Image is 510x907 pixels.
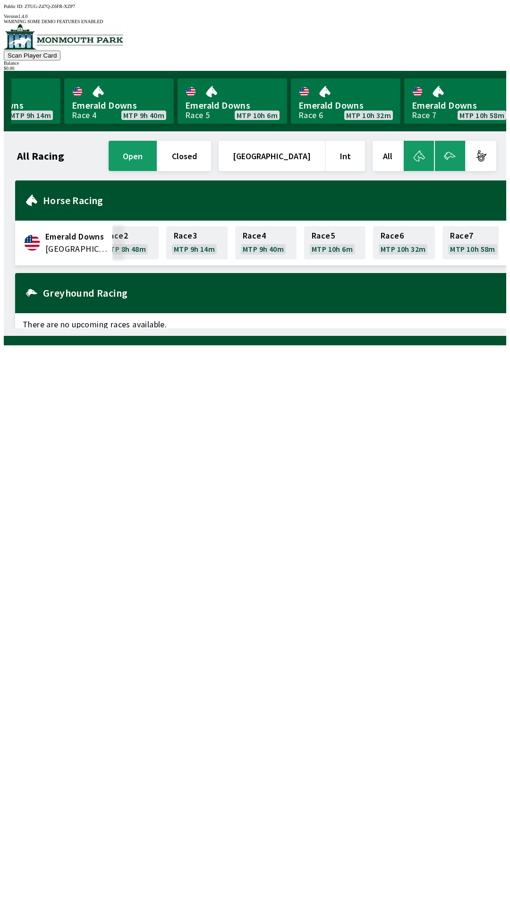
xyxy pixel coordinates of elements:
[4,24,123,50] img: venue logo
[43,197,499,204] h2: Horse Racing
[105,245,146,253] span: MTP 8h 48m
[298,111,323,119] div: Race 6
[373,141,403,171] button: All
[4,4,506,9] div: Public ID:
[185,99,280,111] span: Emerald Downs
[326,141,365,171] button: Int
[45,231,109,243] span: Emerald Downs
[312,245,353,253] span: MTP 10h 6m
[97,226,159,259] a: Race2MTP 8h 48m
[412,99,506,111] span: Emerald Downs
[304,226,365,259] a: Race5MTP 10h 6m
[158,141,211,171] button: closed
[4,60,506,66] div: Balance
[346,111,391,119] span: MTP 10h 32m
[15,313,506,336] span: There are no upcoming races available.
[4,51,60,60] button: Scan Player Card
[298,99,393,111] span: Emerald Downs
[166,226,228,259] a: Race3MTP 9h 14m
[459,111,504,119] span: MTP 10h 58m
[381,245,425,253] span: MTP 10h 32m
[174,245,215,253] span: MTP 9h 14m
[4,14,506,19] div: Version 1.4.0
[243,232,266,240] span: Race 4
[109,141,157,171] button: open
[373,226,435,259] a: Race6MTP 10h 32m
[64,78,174,124] a: Emerald DownsRace 4MTP 9h 40m
[219,141,325,171] button: [GEOGRAPHIC_DATA]
[174,232,197,240] span: Race 3
[4,19,506,24] div: WARNING SOME DEMO FEATURES ENABLED
[235,226,297,259] a: Race4MTP 9h 40m
[45,243,109,255] span: United States
[291,78,400,124] a: Emerald DownsRace 6MTP 10h 32m
[123,111,164,119] span: MTP 9h 40m
[450,232,473,240] span: Race 7
[237,111,278,119] span: MTP 10h 6m
[243,245,284,253] span: MTP 9h 40m
[17,152,64,160] h1: All Racing
[450,245,495,253] span: MTP 10h 58m
[442,226,504,259] a: Race7MTP 10h 58m
[10,111,51,119] span: MTP 9h 14m
[381,232,404,240] span: Race 6
[25,4,75,9] span: ZTUG-Z47Q-Z6FR-XZP7
[72,111,96,119] div: Race 4
[72,99,166,111] span: Emerald Downs
[185,111,210,119] div: Race 5
[4,66,506,71] div: $ 0.00
[178,78,287,124] a: Emerald DownsRace 5MTP 10h 6m
[312,232,335,240] span: Race 5
[412,111,436,119] div: Race 7
[43,289,499,297] h2: Greyhound Racing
